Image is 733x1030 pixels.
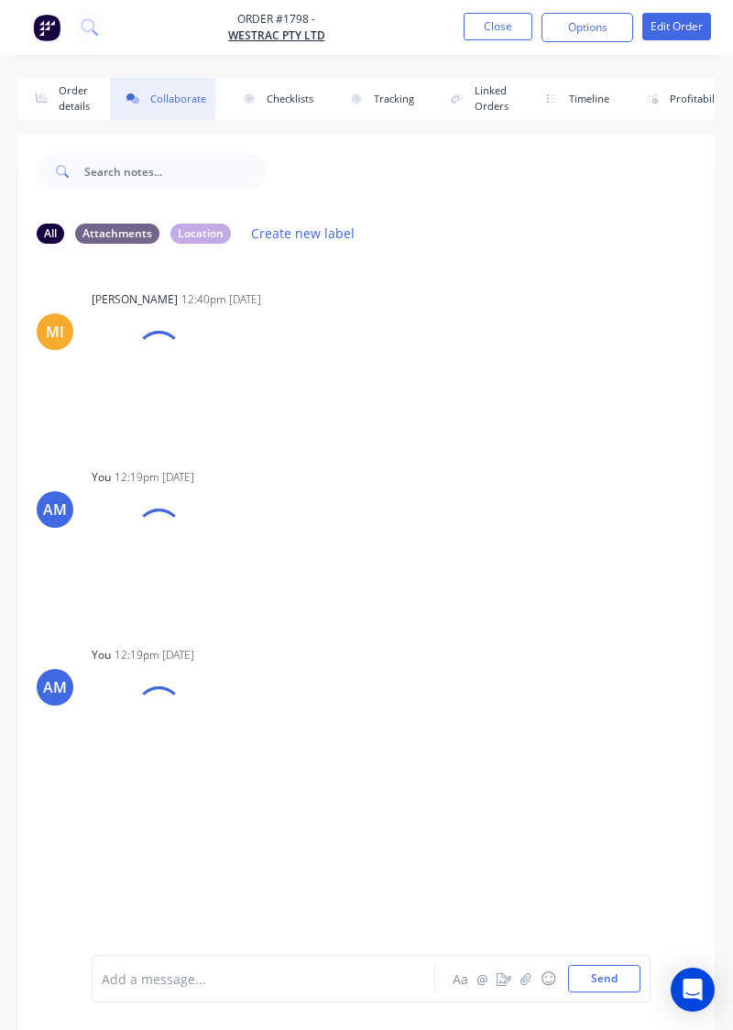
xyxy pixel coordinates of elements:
[242,221,365,246] button: Create new label
[642,13,711,40] button: Edit Order
[92,469,111,486] div: You
[334,78,423,120] button: Tracking
[228,27,325,44] a: WesTrac Pty Ltd
[170,224,231,244] div: Location
[33,14,60,41] img: Factory
[43,499,67,520] div: AM
[671,968,715,1012] div: Open Intercom Messenger
[115,647,194,663] div: 12:19pm [DATE]
[464,13,532,40] button: Close
[568,965,640,992] button: Send
[449,968,471,990] button: Aa
[84,153,266,190] input: Search notes...
[529,78,618,120] button: Timeline
[92,291,178,308] div: [PERSON_NAME]
[18,78,99,120] button: Order details
[542,13,633,42] button: Options
[46,321,64,343] div: MI
[228,11,325,27] span: Order #1798 -
[537,968,559,990] button: ☺
[43,676,67,698] div: AM
[226,78,323,120] button: Checklists
[110,78,215,120] button: Collaborate
[434,78,518,120] button: Linked Orders
[92,647,111,663] div: You
[471,968,493,990] button: @
[181,291,261,308] div: 12:40pm [DATE]
[75,224,159,244] div: Attachments
[115,469,194,486] div: 12:19pm [DATE]
[37,224,64,244] div: All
